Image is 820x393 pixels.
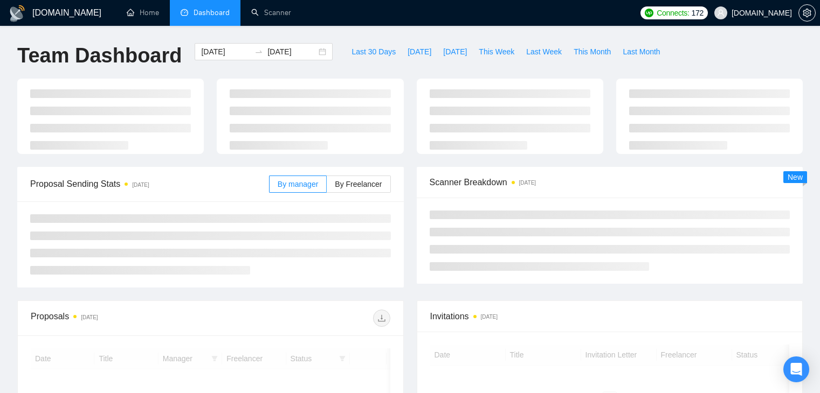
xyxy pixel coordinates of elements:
button: Last 30 Days [346,43,402,60]
button: [DATE] [437,43,473,60]
span: Last Month [623,46,660,58]
input: End date [267,46,316,58]
span: New [788,173,803,181]
input: Start date [201,46,250,58]
button: setting [798,4,816,22]
img: logo [9,5,26,22]
span: Last 30 Days [352,46,396,58]
span: Proposal Sending Stats [30,177,269,191]
a: searchScanner [251,8,291,17]
button: Last Week [520,43,568,60]
span: Invitations [430,310,790,323]
span: This Week [479,46,514,58]
time: [DATE] [81,314,98,320]
span: This Month [574,46,611,58]
button: This Week [473,43,520,60]
span: Scanner Breakdown [430,176,790,189]
button: [DATE] [402,43,437,60]
span: swap-right [254,47,263,56]
span: to [254,47,263,56]
time: [DATE] [132,182,149,188]
img: upwork-logo.png [645,9,653,17]
span: Connects: [657,7,689,19]
button: This Month [568,43,617,60]
span: setting [799,9,815,17]
span: dashboard [181,9,188,16]
button: Last Month [617,43,666,60]
a: homeHome [127,8,159,17]
time: [DATE] [519,180,536,186]
span: By Freelancer [335,180,382,188]
div: Open Intercom Messenger [783,356,809,382]
time: [DATE] [481,314,498,320]
span: [DATE] [408,46,431,58]
span: user [717,9,725,17]
span: 172 [692,7,704,19]
span: Dashboard [194,8,230,17]
span: By manager [278,180,318,188]
a: setting [798,9,816,17]
h1: Team Dashboard [17,43,182,68]
div: Proposals [31,310,210,327]
span: Last Week [526,46,562,58]
span: [DATE] [443,46,467,58]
